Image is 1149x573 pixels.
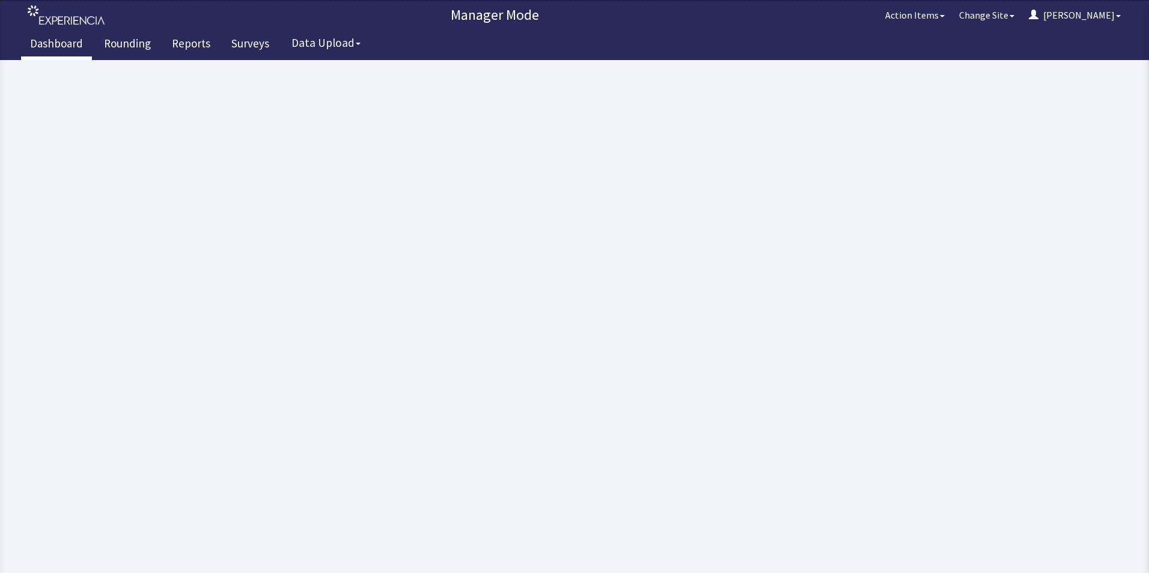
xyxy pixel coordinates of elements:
button: Data Upload [284,32,368,54]
button: Change Site [952,3,1022,27]
a: Surveys [222,30,278,60]
a: Dashboard [21,30,92,60]
a: Reports [163,30,219,60]
button: Action Items [878,3,952,27]
button: [PERSON_NAME] [1022,3,1128,27]
img: experiencia_logo.png [28,5,105,25]
p: Manager Mode [111,5,878,25]
a: Rounding [95,30,160,60]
